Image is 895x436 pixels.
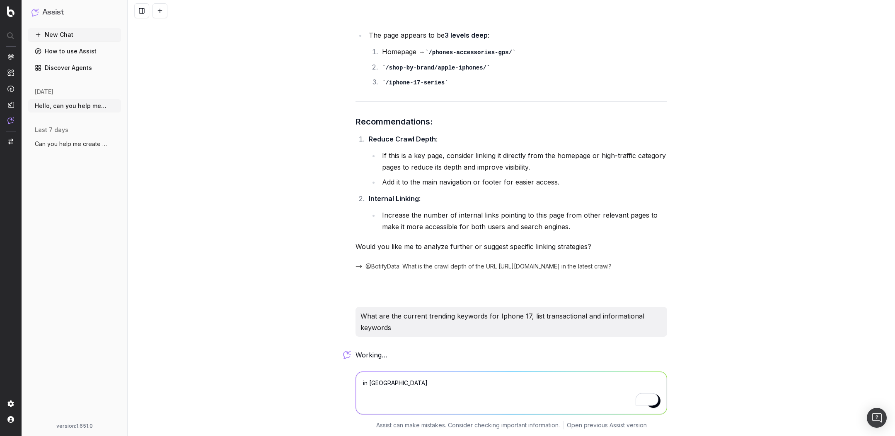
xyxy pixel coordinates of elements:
[7,6,15,17] img: Botify logo
[28,28,121,41] button: New Chat
[35,126,68,134] span: last 7 days
[7,85,14,92] img: Activation
[369,194,419,203] strong: Internal Linking
[366,29,667,88] li: The page appears to be :
[366,133,667,188] li: :
[380,150,667,173] li: If this is a key page, consider linking it directly from the homepage or high-traffic category pa...
[567,421,647,429] a: Open previous Assist version
[369,135,436,143] strong: Reduce Crawl Depth
[35,140,108,148] span: Can you help me create FAQs for my produ
[356,372,667,414] textarea: To enrich screen reader interactions, please activate Accessibility in Grammarly extension settings
[360,310,662,333] p: What are the current trending keywords for Iphone 17, list transactional and informational keywords
[380,176,667,188] li: Add it to the main navigation or footer for easier access.
[31,423,118,429] div: version: 1.651.0
[7,53,14,60] img: Analytics
[31,7,118,18] button: Assist
[8,139,13,144] img: Switch project
[356,115,667,128] h3: Recommendations:
[867,408,887,428] div: Open Intercom Messenger
[7,416,14,423] img: My account
[42,7,64,18] h1: Assist
[425,49,515,56] code: /phones-accessories-gps/
[28,45,121,58] a: How to use Assist
[365,262,612,271] span: @BotifyData: What is the crawl depth of the URL [URL][DOMAIN_NAME] in the latest crawl?
[31,8,39,16] img: Assist
[343,350,351,359] img: Botify assist logo
[7,69,14,76] img: Intelligence
[356,262,622,271] button: @BotifyData: What is the crawl depth of the URL [URL][DOMAIN_NAME] in the latest crawl?
[376,421,560,429] p: Assist can make mistakes. Consider checking important information.
[380,209,667,232] li: Increase the number of internal links pointing to this page from other relevant pages to make it ...
[356,241,667,252] p: Would you like me to analyze further or suggest specific linking strategies?
[382,65,490,71] code: /shop-by-brand/apple-iphones/
[7,400,14,407] img: Setting
[445,31,488,39] strong: 3 levels deep
[35,88,53,96] span: [DATE]
[7,117,14,124] img: Assist
[28,99,121,113] button: Hello, can you help me understand the cu
[28,61,121,74] a: Discover Agents
[35,102,108,110] span: Hello, can you help me understand the cu
[28,137,121,151] button: Can you help me create FAQs for my produ
[366,193,667,232] li: :
[7,101,14,108] img: Studio
[380,46,667,58] li: Homepage →
[382,79,448,86] code: /iphone-17-series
